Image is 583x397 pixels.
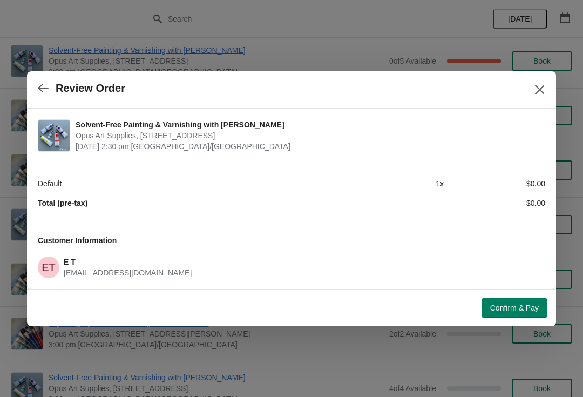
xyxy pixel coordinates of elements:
div: 1 x [342,178,444,189]
button: Confirm & Pay [482,298,547,318]
span: Solvent-Free Painting & Varnishing with [PERSON_NAME] [76,119,540,130]
span: E T [64,258,76,266]
strong: Total (pre-tax) [38,199,87,207]
div: $0.00 [444,178,545,189]
h2: Review Order [56,82,125,95]
button: Close [530,80,550,99]
div: Default [38,178,342,189]
span: Opus Art Supplies, [STREET_ADDRESS] [76,130,540,141]
span: Confirm & Pay [490,304,539,312]
text: ET [42,261,56,273]
span: [DATE] 2:30 pm [GEOGRAPHIC_DATA]/[GEOGRAPHIC_DATA] [76,141,540,152]
div: $0.00 [444,198,545,208]
img: Solvent-Free Painting & Varnishing with Gamblin | Opus Art Supplies, 555 W Hastings St U1, Vancou... [38,120,70,151]
span: Customer Information [38,236,117,245]
span: [EMAIL_ADDRESS][DOMAIN_NAME] [64,268,192,277]
span: E [38,257,59,278]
